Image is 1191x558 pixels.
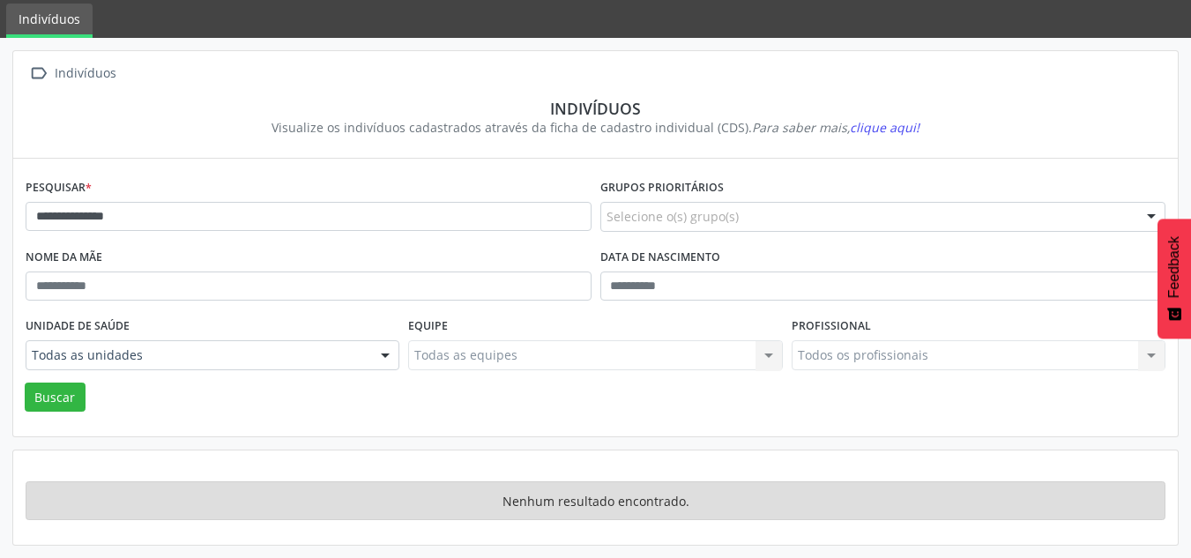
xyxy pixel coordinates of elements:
[26,313,130,340] label: Unidade de saúde
[752,119,919,136] i: Para saber mais,
[1158,219,1191,339] button: Feedback - Mostrar pesquisa
[25,383,86,413] button: Buscar
[26,481,1165,520] div: Nenhum resultado encontrado.
[600,244,720,272] label: Data de nascimento
[38,99,1153,118] div: Indivíduos
[26,61,51,86] i: 
[607,207,739,226] span: Selecione o(s) grupo(s)
[38,118,1153,137] div: Visualize os indivíduos cadastrados através da ficha de cadastro individual (CDS).
[51,61,119,86] div: Indivíduos
[850,119,919,136] span: clique aqui!
[32,346,363,364] span: Todas as unidades
[600,175,724,202] label: Grupos prioritários
[26,175,92,202] label: Pesquisar
[26,61,119,86] a:  Indivíduos
[408,313,448,340] label: Equipe
[792,313,871,340] label: Profissional
[1166,236,1182,298] span: Feedback
[26,244,102,272] label: Nome da mãe
[6,4,93,38] a: Indivíduos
